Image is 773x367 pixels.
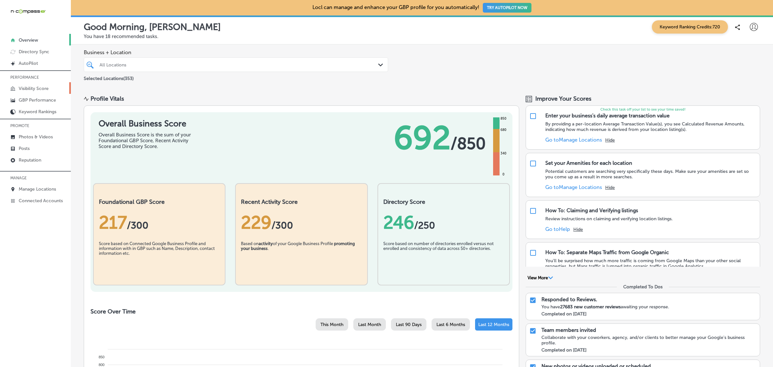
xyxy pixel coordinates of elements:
[259,241,273,246] b: activity
[99,132,195,149] div: Overall Business Score is the sum of your Foundational GBP Score, Recent Activity Score and Direc...
[545,137,602,143] a: Go toManage Locations
[541,335,757,346] div: Collaborate with your coworkers, agency, and/or clients to better manage your Google's business p...
[19,86,49,91] p: Visibility Score
[19,97,56,103] p: GBP Performance
[84,49,388,55] span: Business + Location
[100,62,379,67] div: All Locations
[526,107,760,112] p: Check this task off your list to see your time saved!
[19,37,38,43] p: Overview
[272,220,293,231] span: /300
[499,127,508,133] div: 680
[241,241,362,273] div: Based on of your Google Business Profile .
[652,20,728,34] span: Keyword Ranking Credits: 720
[545,121,757,132] p: By providing a per-location Average Transaction Value(s), you see Calculated Revenue Amounts, ind...
[499,151,508,156] div: 340
[545,207,638,213] div: How To: Claiming and Verifying listings
[499,116,508,121] div: 850
[545,226,570,232] a: Go toHelp
[605,137,615,143] button: Hide
[99,212,220,233] div: 217
[383,212,504,233] div: 246
[545,113,670,119] div: Enter your business's daily average transaction value
[84,34,760,39] p: You have 18 recommended tasks.
[545,184,602,190] a: Go toManage Locations
[436,322,465,327] span: Last 6 Months
[19,157,41,163] p: Reputation
[84,73,134,81] p: Selected Locations ( 353 )
[19,49,49,55] p: Directory Sync
[545,258,757,269] p: You'll be surprised how much more traffic is coming from Google Maps than your other social prope...
[241,198,362,205] h2: Recent Activity Score
[19,109,56,114] p: Keyword Rankings
[573,227,583,232] button: Hide
[383,241,504,273] div: Score based on number of directories enrolled versus not enrolled and consistency of data across ...
[541,311,587,317] label: Completed on [DATE]
[10,8,46,15] img: 660ab0bf-5cc7-4cb8-ba1c-48b5ae0f18e60NCTV_CLogo_TV_Black_-500x88.png
[396,322,422,327] span: Last 90 Days
[19,146,30,151] p: Posts
[241,212,362,233] div: 229
[99,198,220,205] h2: Foundational GBP Score
[320,322,343,327] span: This Month
[127,220,148,231] span: / 300
[483,3,531,13] button: TRY AUTOPILOT NOW
[414,220,435,231] span: /250
[99,355,104,359] tspan: 850
[19,134,53,140] p: Photos & Videos
[541,296,597,303] p: Responded to Reviews.
[478,322,509,327] span: Last 12 Months
[19,186,56,192] p: Manage Locations
[19,61,38,66] p: AutoPilot
[535,95,591,102] span: Improve Your Scores
[560,304,621,310] strong: 27683 new customer reviews
[623,284,663,290] div: Completed To Dos
[545,169,757,180] p: Potential customers are searching very specifically these days. Make sure your amenities are set ...
[541,327,596,333] p: Team members invited
[451,134,486,153] span: / 850
[91,95,124,102] div: Profile Vitals
[394,119,451,157] span: 692
[541,347,587,353] label: Completed on [DATE]
[545,216,673,222] p: Review instructions on claiming and verifying location listings.
[605,185,615,190] button: Hide
[99,241,220,273] div: Score based on Connected Google Business Profile and information with in GBP such as Name, Descri...
[541,304,757,310] div: You have awaiting your response.
[545,249,669,255] div: How To: Separate Maps Traffic from Google Organic
[84,22,221,32] p: Good Morning, [PERSON_NAME]
[358,322,381,327] span: Last Month
[526,275,555,281] button: View More
[241,241,355,251] b: promoting your business
[99,119,195,129] h1: Overall Business Score
[91,308,512,315] h2: Score Over Time
[19,198,63,203] p: Connected Accounts
[545,160,632,166] div: Set your Amenities for each location
[99,363,104,367] tspan: 800
[383,198,504,205] h2: Directory Score
[501,172,506,177] div: 0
